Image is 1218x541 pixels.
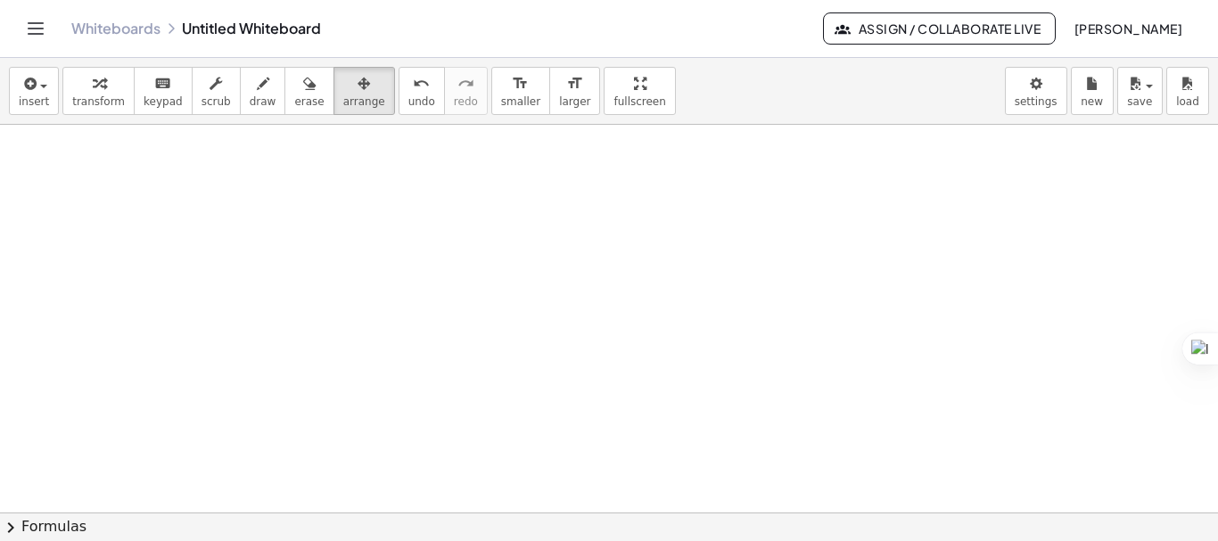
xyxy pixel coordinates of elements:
[838,20,1041,37] span: Assign / Collaborate Live
[240,67,286,115] button: draw
[343,95,385,108] span: arrange
[144,95,183,108] span: keypad
[408,95,435,108] span: undo
[823,12,1056,45] button: Assign / Collaborate Live
[604,67,675,115] button: fullscreen
[192,67,241,115] button: scrub
[1015,95,1058,108] span: settings
[1059,12,1197,45] button: [PERSON_NAME]
[72,95,125,108] span: transform
[1117,67,1163,115] button: save
[1176,95,1199,108] span: load
[399,67,445,115] button: undoundo
[1071,67,1114,115] button: new
[134,67,193,115] button: keyboardkeypad
[154,73,171,94] i: keyboard
[1166,67,1209,115] button: load
[62,67,135,115] button: transform
[250,95,276,108] span: draw
[1127,95,1152,108] span: save
[71,20,160,37] a: Whiteboards
[491,67,550,115] button: format_sizesmaller
[613,95,665,108] span: fullscreen
[549,67,600,115] button: format_sizelarger
[559,95,590,108] span: larger
[454,95,478,108] span: redo
[9,67,59,115] button: insert
[284,67,333,115] button: erase
[202,95,231,108] span: scrub
[19,95,49,108] span: insert
[566,73,583,94] i: format_size
[512,73,529,94] i: format_size
[21,14,50,43] button: Toggle navigation
[413,73,430,94] i: undo
[1074,20,1182,37] span: [PERSON_NAME]
[457,73,474,94] i: redo
[501,95,540,108] span: smaller
[1081,95,1103,108] span: new
[294,95,324,108] span: erase
[444,67,488,115] button: redoredo
[1005,67,1067,115] button: settings
[333,67,395,115] button: arrange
